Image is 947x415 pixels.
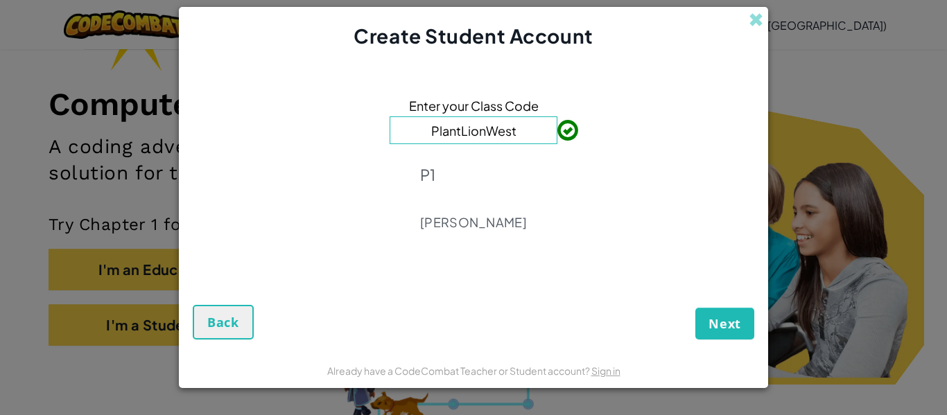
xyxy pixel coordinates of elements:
[327,364,591,377] span: Already have a CodeCombat Teacher or Student account?
[193,305,254,339] button: Back
[591,364,620,377] a: Sign in
[354,24,593,48] span: Create Student Account
[420,165,527,184] p: P1
[409,96,539,116] span: Enter your Class Code
[207,314,239,330] span: Back
[709,315,741,332] span: Next
[695,308,754,339] button: Next
[420,214,527,231] p: [PERSON_NAME]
